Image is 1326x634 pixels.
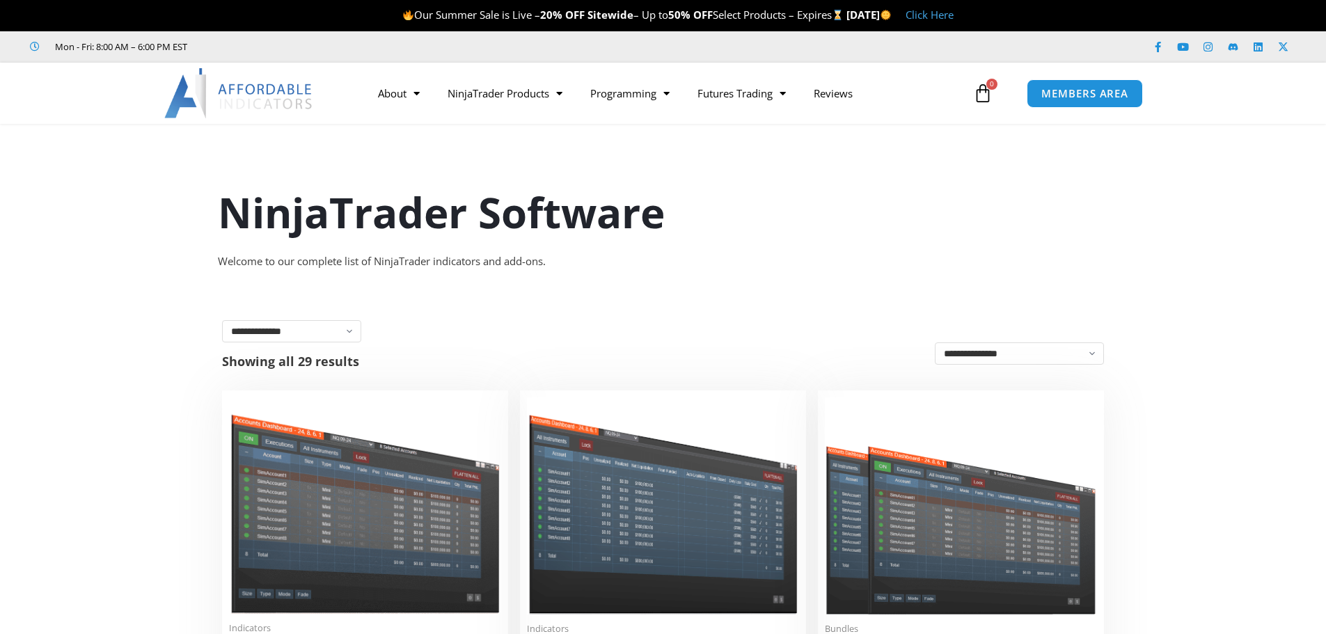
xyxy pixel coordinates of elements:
a: NinjaTrader Products [434,77,576,109]
h1: NinjaTrader Software [218,183,1109,241]
img: LogoAI | Affordable Indicators – NinjaTrader [164,68,314,118]
img: ⌛ [832,10,843,20]
span: Indicators [229,622,501,634]
a: 0 [952,73,1013,113]
a: Futures Trading [684,77,800,109]
nav: Menu [364,77,970,109]
a: Reviews [800,77,867,109]
strong: 20% OFF [540,8,585,22]
span: MEMBERS AREA [1041,88,1128,99]
iframe: Customer reviews powered by Trustpilot [207,40,416,54]
img: Account Risk Manager [527,397,799,614]
a: About [364,77,434,109]
strong: 50% OFF [668,8,713,22]
div: Welcome to our complete list of NinjaTrader indicators and add-ons. [218,252,1109,271]
strong: [DATE] [846,8,892,22]
img: 🔥 [403,10,413,20]
strong: Sitewide [587,8,633,22]
a: MEMBERS AREA [1027,79,1143,108]
a: Click Here [906,8,954,22]
span: Our Summer Sale is Live – – Up to Select Products – Expires [402,8,846,22]
p: Showing all 29 results [222,355,359,367]
img: 🌞 [881,10,891,20]
img: Duplicate Account Actions [229,397,501,614]
span: Mon - Fri: 8:00 AM – 6:00 PM EST [52,38,187,55]
img: Accounts Dashboard Suite [825,397,1097,615]
a: Programming [576,77,684,109]
select: Shop order [935,342,1104,365]
span: 0 [986,79,997,90]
